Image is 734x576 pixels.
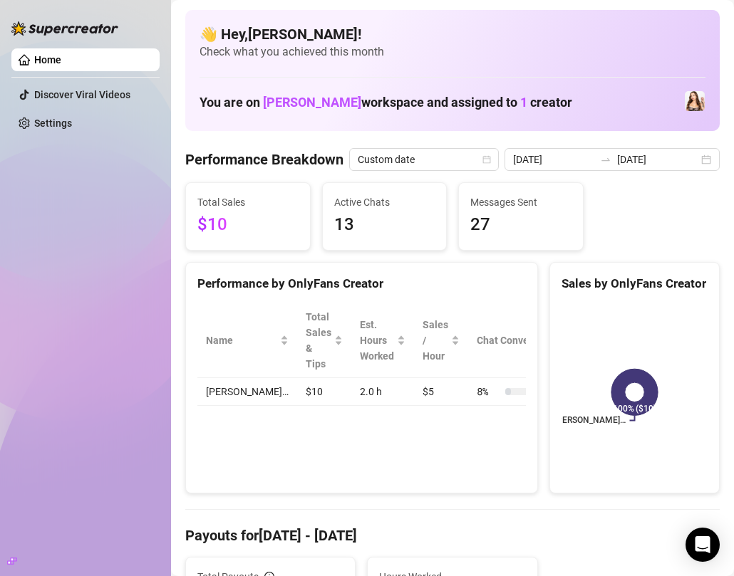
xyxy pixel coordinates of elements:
td: $10 [297,378,351,406]
span: Custom date [358,149,490,170]
span: Chat Conversion [477,332,569,348]
td: [PERSON_NAME]… [197,378,297,406]
span: Sales / Hour [423,317,448,364]
span: swap-right [600,154,611,165]
span: [PERSON_NAME] [263,95,361,110]
span: Messages Sent [470,194,572,210]
span: calendar [482,155,491,164]
th: Total Sales & Tips [297,303,351,378]
td: $5 [414,378,468,406]
h4: Payouts for [DATE] - [DATE] [185,525,720,545]
span: $10 [197,211,299,239]
h1: You are on workspace and assigned to creator [200,95,572,110]
div: Sales by OnlyFans Creator [562,274,708,293]
th: Chat Conversion [468,303,589,378]
h4: Performance Breakdown [185,150,343,169]
span: 27 [470,211,572,239]
a: Home [34,54,61,66]
span: Total Sales & Tips [306,309,331,372]
a: Settings [34,117,72,129]
div: Est. Hours Worked [360,317,394,364]
a: Discover Viral Videos [34,89,130,100]
span: 13 [334,211,435,239]
span: 1 [520,95,527,110]
input: End date [617,152,698,167]
img: logo-BBDzfeDw.svg [11,21,118,36]
span: to [600,154,611,165]
text: [PERSON_NAME]… [554,416,625,426]
div: Open Intercom Messenger [686,528,720,562]
span: build [7,556,17,566]
span: Check what you achieved this month [200,44,705,60]
input: Start date [513,152,594,167]
span: Active Chats [334,194,435,210]
h4: 👋 Hey, [PERSON_NAME] ! [200,24,705,44]
div: Performance by OnlyFans Creator [197,274,526,293]
span: Name [206,332,277,348]
span: 8 % [477,384,500,399]
td: 2.0 h [351,378,414,406]
img: Lydia [685,91,705,111]
span: Total Sales [197,194,299,210]
th: Sales / Hour [414,303,468,378]
th: Name [197,303,297,378]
